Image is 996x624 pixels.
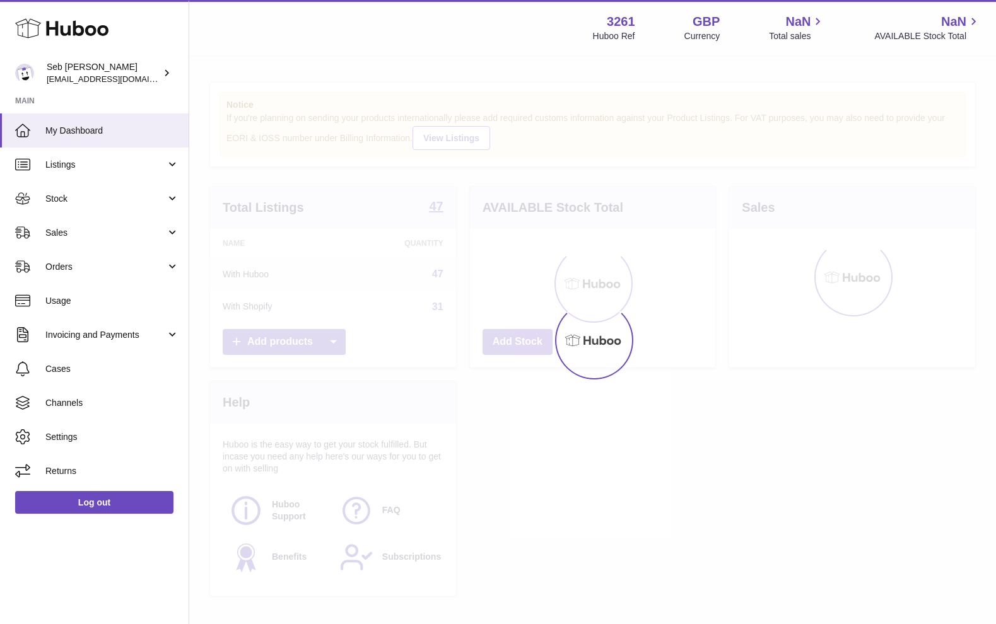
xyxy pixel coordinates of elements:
div: Currency [684,30,720,42]
span: Orders [45,261,166,273]
strong: 3261 [607,13,635,30]
span: Sales [45,227,166,239]
span: NaN [941,13,966,30]
span: Settings [45,431,179,443]
div: Seb [PERSON_NAME] [47,61,160,85]
strong: GBP [693,13,720,30]
span: Returns [45,465,179,477]
span: Stock [45,193,166,205]
img: ecom@bravefoods.co.uk [15,64,34,83]
span: Channels [45,397,179,409]
a: Log out [15,491,173,514]
span: My Dashboard [45,125,179,137]
a: NaN Total sales [769,13,825,42]
div: Huboo Ref [593,30,635,42]
span: Listings [45,159,166,171]
a: NaN AVAILABLE Stock Total [874,13,981,42]
span: [EMAIL_ADDRESS][DOMAIN_NAME] [47,74,185,84]
span: Cases [45,363,179,375]
span: Total sales [769,30,825,42]
span: Usage [45,295,179,307]
span: AVAILABLE Stock Total [874,30,981,42]
span: NaN [785,13,811,30]
span: Invoicing and Payments [45,329,166,341]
